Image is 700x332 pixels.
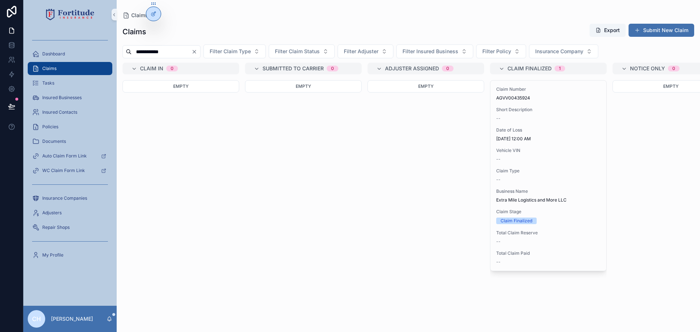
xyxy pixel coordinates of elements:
span: -- [496,259,501,265]
span: -- [496,177,501,183]
a: Claims [28,62,112,75]
span: Filter Adjuster [344,48,378,55]
button: Export [590,24,626,37]
span: Filter Insured Business [402,48,458,55]
span: Empty [663,83,678,89]
span: Adjuster Assigned [385,65,439,72]
span: Vehicle VIN [496,148,600,153]
span: Auto Claim Form Link [42,153,87,159]
span: Filter Claim Type [210,48,251,55]
span: Submitted to Carrier [262,65,324,72]
a: Policies [28,120,112,133]
div: 0 [672,66,675,71]
span: Documents [42,138,66,144]
a: Claim NumberAGVV00435924Short Description--Date of Loss[DATE] 12:00 AMVehicle VIN--Claim Type--Bu... [490,80,607,271]
div: scrollable content [23,29,117,271]
span: [DATE] 12:00 AM [496,136,600,142]
span: Filter Claim Status [275,48,320,55]
span: Claim Finalized [507,65,552,72]
span: Total Claim Paid [496,250,600,256]
h1: Claims [122,27,146,37]
a: My Profile [28,249,112,262]
button: Select Button [203,44,266,58]
a: Insured Businesses [28,91,112,104]
p: [PERSON_NAME] [51,315,93,323]
a: Repair Shops [28,221,112,234]
span: Insured Businesses [42,95,82,101]
span: Tasks [42,80,54,86]
span: Short Description [496,107,600,113]
button: Select Button [396,44,473,58]
button: Clear [191,49,200,55]
span: Notice Only [630,65,665,72]
button: Select Button [338,44,393,58]
div: 0 [331,66,334,71]
span: Claim Number [496,86,600,92]
a: WC Claim Form Link [28,164,112,177]
span: -- [496,116,501,121]
span: Dashboard [42,51,65,57]
span: -- [496,156,501,162]
div: Claim Finalized [501,218,532,224]
img: App logo [46,9,94,20]
button: Select Button [476,44,526,58]
span: Date of Loss [496,127,600,133]
span: -- [496,239,501,245]
a: Tasks [28,77,112,90]
button: Select Button [269,44,335,58]
span: Empty [173,83,188,89]
a: Documents [28,135,112,148]
span: Extra Mile Logistics and More LLC [496,197,600,203]
span: Adjusters [42,210,62,216]
span: My Profile [42,252,63,258]
span: AGVV00435924 [496,95,600,101]
span: Claims [42,66,57,71]
a: Claims [122,12,148,19]
span: Claim Type [496,168,600,174]
span: Claims [131,12,148,19]
div: 0 [446,66,449,71]
span: Insured Contacts [42,109,77,115]
a: Dashboard [28,47,112,60]
span: Empty [296,83,311,89]
span: Filter Policy [482,48,511,55]
span: Repair Shops [42,224,70,230]
span: WC Claim Form Link [42,168,85,173]
span: Insurance Companies [42,195,87,201]
span: Policies [42,124,58,130]
span: Claim Stage [496,209,600,215]
span: Empty [418,83,433,89]
a: Insured Contacts [28,106,112,119]
span: Insurance Company [535,48,583,55]
span: Business Name [496,188,600,194]
span: Total Claim Reserve [496,230,600,236]
span: CH [32,315,41,323]
a: Insurance Companies [28,192,112,205]
span: Claim In [140,65,163,72]
div: 0 [171,66,174,71]
div: 1 [559,66,561,71]
a: Adjusters [28,206,112,219]
button: Submit New Claim [629,24,694,37]
a: Auto Claim Form Link [28,149,112,163]
button: Select Button [529,44,598,58]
